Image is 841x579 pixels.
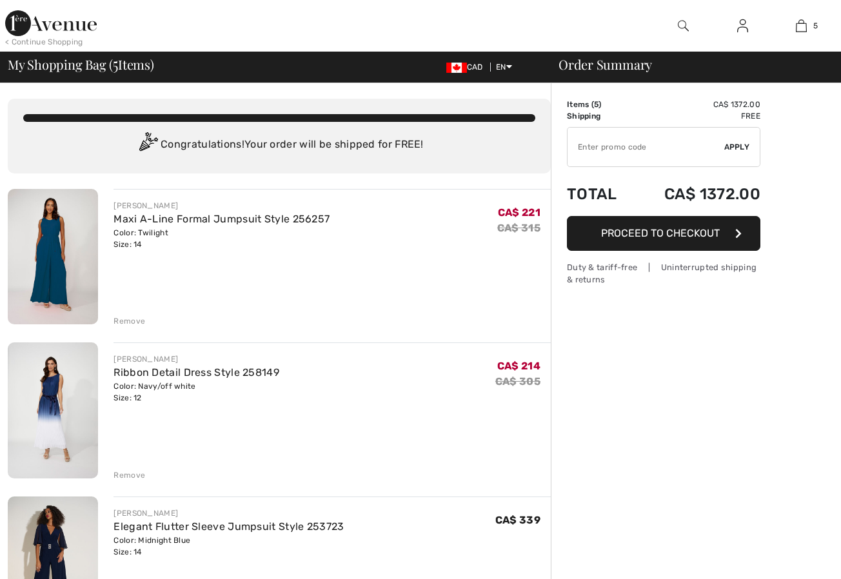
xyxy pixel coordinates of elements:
div: Order Summary [543,58,833,71]
div: Congratulations! Your order will be shipped for FREE! [23,132,535,158]
span: Apply [724,141,750,153]
img: Ribbon Detail Dress Style 258149 [8,342,98,478]
img: Canadian Dollar [446,63,467,73]
div: Remove [114,315,145,327]
div: Duty & tariff-free | Uninterrupted shipping & returns [567,261,760,286]
td: CA$ 1372.00 [633,99,760,110]
span: CA$ 339 [495,514,540,526]
div: Color: Navy/off white Size: 12 [114,380,279,404]
span: CA$ 221 [498,206,540,219]
span: 5 [594,100,599,109]
s: CA$ 305 [495,375,540,388]
span: CA$ 214 [497,360,540,372]
span: 5 [813,20,818,32]
img: 1ère Avenue [5,10,97,36]
img: Maxi A-Line Formal Jumpsuit Style 256257 [8,189,98,324]
div: Color: Twilight Size: 14 [114,227,330,250]
a: Elegant Flutter Sleeve Jumpsuit Style 253723 [114,520,344,533]
img: search the website [678,18,689,34]
div: Color: Midnight Blue Size: 14 [114,535,344,558]
span: My Shopping Bag ( Items) [8,58,154,71]
s: CA$ 315 [497,222,540,234]
td: Total [567,172,633,216]
div: [PERSON_NAME] [114,200,330,211]
div: < Continue Shopping [5,36,83,48]
button: Proceed to Checkout [567,216,760,251]
div: [PERSON_NAME] [114,353,279,365]
img: My Bag [796,18,807,34]
span: 5 [113,55,118,72]
td: CA$ 1372.00 [633,172,760,216]
div: Remove [114,469,145,481]
a: Sign In [727,18,758,34]
img: My Info [737,18,748,34]
input: Promo code [568,128,724,166]
td: Free [633,110,760,122]
span: CAD [446,63,488,72]
span: Proceed to Checkout [601,227,720,239]
span: EN [496,63,512,72]
td: Items ( ) [567,99,633,110]
a: Ribbon Detail Dress Style 258149 [114,366,279,378]
img: Congratulation2.svg [135,132,161,158]
a: Maxi A-Line Formal Jumpsuit Style 256257 [114,213,330,225]
td: Shipping [567,110,633,122]
a: 5 [773,18,830,34]
div: [PERSON_NAME] [114,507,344,519]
